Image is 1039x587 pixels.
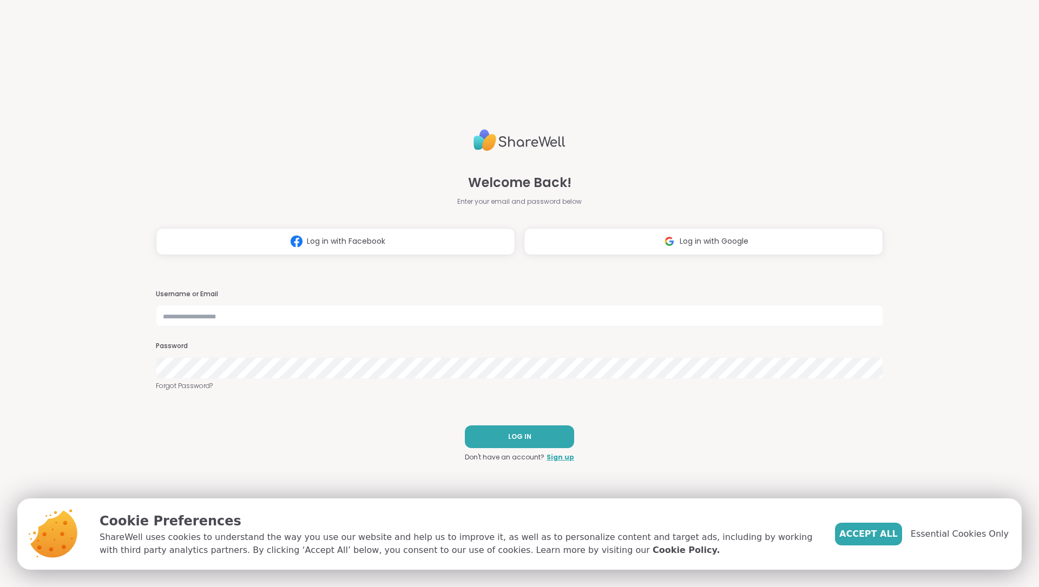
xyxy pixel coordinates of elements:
[911,528,1009,541] span: Essential Cookies Only
[457,197,582,206] span: Enter your email and password below
[156,290,883,299] h3: Username or Email
[508,432,531,442] span: LOG IN
[468,173,571,192] span: Welcome Back!
[474,125,565,156] img: ShareWell Logo
[547,452,574,462] a: Sign up
[465,452,544,462] span: Don't have an account?
[680,236,748,247] span: Log in with Google
[835,523,902,545] button: Accept All
[659,231,680,251] img: ShareWell Logomark
[653,544,720,557] a: Cookie Policy.
[100,531,818,557] p: ShareWell uses cookies to understand the way you use our website and help us to improve it, as we...
[307,236,385,247] span: Log in with Facebook
[839,528,898,541] span: Accept All
[156,228,515,255] button: Log in with Facebook
[524,228,883,255] button: Log in with Google
[156,381,883,391] a: Forgot Password?
[286,231,307,251] img: ShareWell Logomark
[100,511,818,531] p: Cookie Preferences
[465,425,574,448] button: LOG IN
[156,342,883,351] h3: Password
